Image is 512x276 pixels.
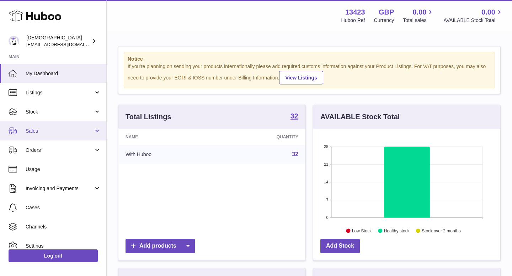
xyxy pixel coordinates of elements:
span: Orders [26,147,94,154]
a: 32 [290,112,298,121]
span: Listings [26,89,94,96]
div: Currency [374,17,394,24]
span: Total sales [403,17,434,24]
div: Huboo Ref [341,17,365,24]
text: Stock over 2 months [422,228,460,233]
a: Log out [9,249,98,262]
text: 14 [324,180,328,184]
text: 21 [324,162,328,166]
text: Healthy stock [384,228,410,233]
span: Invoicing and Payments [26,185,94,192]
span: AVAILABLE Stock Total [443,17,503,24]
a: Add Stock [320,239,360,253]
text: Low Stock [352,228,372,233]
span: 0.00 [481,7,495,17]
span: Usage [26,166,101,173]
span: Sales [26,128,94,134]
strong: 13423 [345,7,365,17]
strong: GBP [379,7,394,17]
span: My Dashboard [26,70,101,77]
h3: AVAILABLE Stock Total [320,112,400,122]
div: [DEMOGRAPHIC_DATA] [26,34,90,48]
span: Stock [26,109,94,115]
div: If you're planning on sending your products internationally please add required customs informati... [128,63,491,84]
a: 32 [292,151,298,157]
span: Cases [26,204,101,211]
h3: Total Listings [126,112,171,122]
a: 0.00 Total sales [403,7,434,24]
td: With Huboo [118,145,217,164]
text: 0 [326,215,328,220]
strong: 32 [290,112,298,120]
text: 28 [324,144,328,149]
a: Add products [126,239,195,253]
img: olgazyuz@outlook.com [9,36,19,46]
span: 0.00 [413,7,427,17]
a: 0.00 AVAILABLE Stock Total [443,7,503,24]
a: View Listings [279,71,323,84]
strong: Notice [128,56,491,62]
text: 7 [326,198,328,202]
span: [EMAIL_ADDRESS][DOMAIN_NAME] [26,42,105,47]
th: Quantity [217,129,305,145]
th: Name [118,129,217,145]
span: Channels [26,223,101,230]
span: Settings [26,243,101,249]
